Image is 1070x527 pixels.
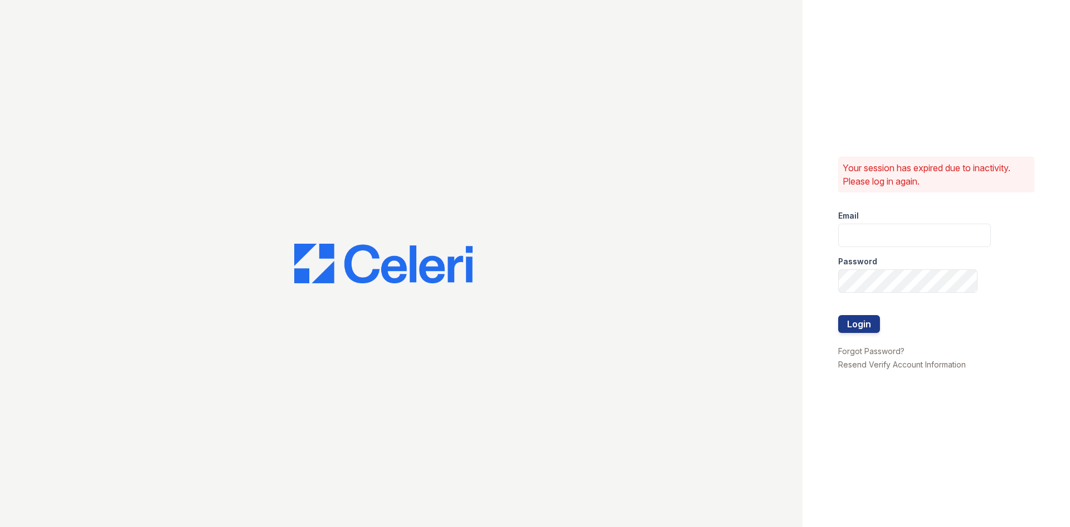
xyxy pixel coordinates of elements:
[838,360,966,369] a: Resend Verify Account Information
[838,256,877,267] label: Password
[838,346,904,356] a: Forgot Password?
[294,244,473,284] img: CE_Logo_Blue-a8612792a0a2168367f1c8372b55b34899dd931a85d93a1a3d3e32e68fde9ad4.png
[838,315,880,333] button: Login
[843,161,1030,188] p: Your session has expired due to inactivity. Please log in again.
[838,210,859,221] label: Email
